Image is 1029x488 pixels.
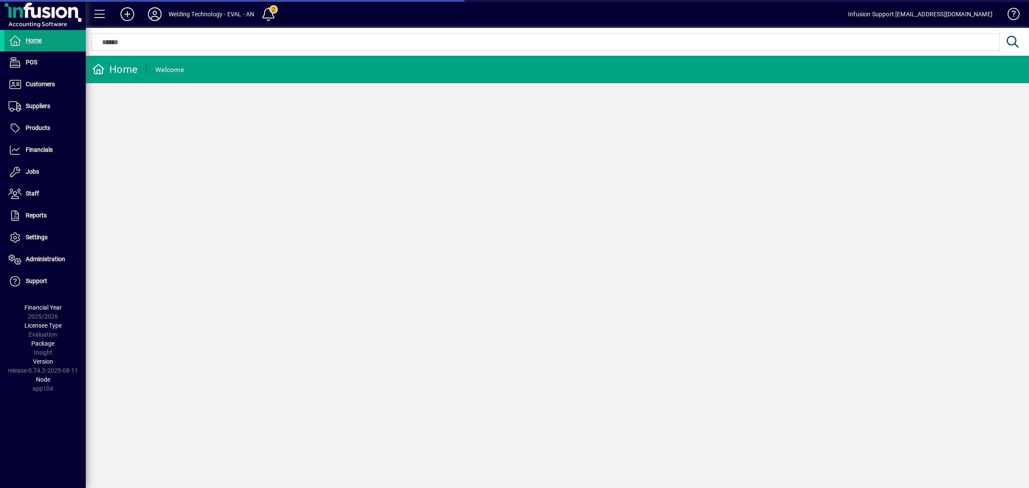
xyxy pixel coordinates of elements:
[24,322,62,329] span: Licensee Type
[26,59,37,66] span: POS
[4,74,86,95] a: Customers
[26,146,53,153] span: Financials
[26,277,47,284] span: Support
[4,183,86,205] a: Staff
[4,161,86,183] a: Jobs
[114,6,141,22] button: Add
[26,102,50,109] span: Suppliers
[26,190,39,197] span: Staff
[155,63,184,77] div: Welcome
[4,271,86,292] a: Support
[26,168,39,175] span: Jobs
[92,63,138,76] div: Home
[141,6,168,22] button: Profile
[26,81,55,87] span: Customers
[4,227,86,248] a: Settings
[1001,2,1018,30] a: Knowledge Base
[4,117,86,139] a: Products
[36,376,50,383] span: Node
[4,139,86,161] a: Financials
[24,304,62,311] span: Financial Year
[26,212,47,219] span: Reports
[168,7,254,21] div: Welding Technology - EVAL - AN
[26,234,48,241] span: Settings
[4,249,86,270] a: Administration
[31,340,54,347] span: Package
[848,7,993,21] div: Infusion Support [EMAIL_ADDRESS][DOMAIN_NAME]
[4,96,86,117] a: Suppliers
[26,256,65,262] span: Administration
[4,52,86,73] a: POS
[4,205,86,226] a: Reports
[33,358,53,365] span: Version
[26,124,50,131] span: Products
[26,37,42,44] span: Home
